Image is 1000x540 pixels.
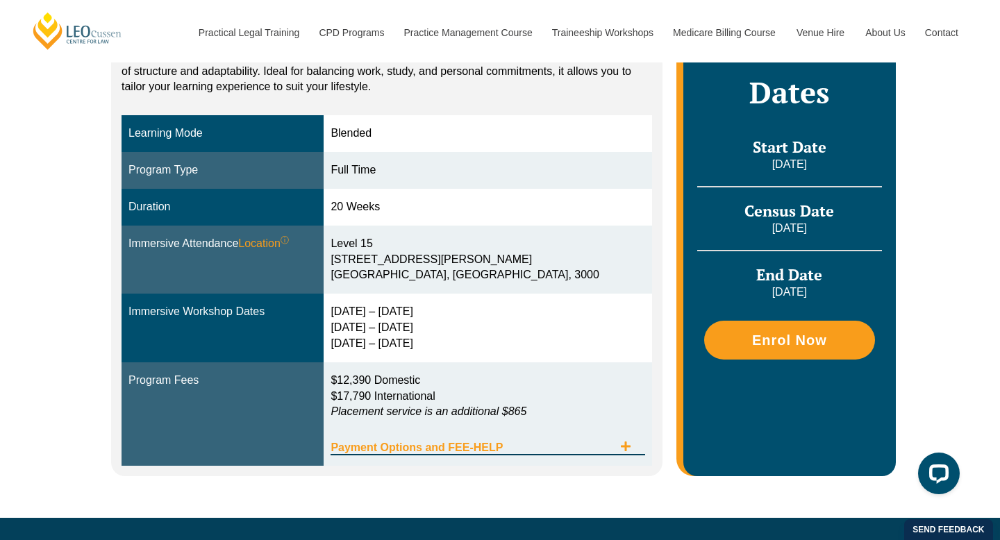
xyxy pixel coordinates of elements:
[331,390,435,402] span: $17,790 International
[128,236,317,252] div: Immersive Attendance
[31,11,124,51] a: [PERSON_NAME] Centre for Law
[662,3,786,62] a: Medicare Billing Course
[331,199,644,215] div: 20 Weeks
[697,75,882,110] h2: Dates
[697,221,882,236] p: [DATE]
[128,304,317,320] div: Immersive Workshop Dates
[128,126,317,142] div: Learning Mode
[855,3,915,62] a: About Us
[907,447,965,505] iframe: LiveChat chat widget
[753,137,826,157] span: Start Date
[704,321,875,360] a: Enrol Now
[128,199,317,215] div: Duration
[122,33,652,94] p: Blended learning combines the flexibility of online study with the benefits of in-person workshop...
[238,236,289,252] span: Location
[331,304,644,352] div: [DATE] – [DATE] [DATE] – [DATE] [DATE] – [DATE]
[308,3,393,62] a: CPD Programs
[756,264,822,285] span: End Date
[331,374,420,386] span: $12,390 Domestic
[331,442,612,453] span: Payment Options and FEE-HELP
[394,3,542,62] a: Practice Management Course
[915,3,969,62] a: Contact
[542,3,662,62] a: Traineeship Workshops
[697,285,882,300] p: [DATE]
[188,3,309,62] a: Practical Legal Training
[331,405,526,417] em: Placement service is an additional $865
[697,157,882,172] p: [DATE]
[128,162,317,178] div: Program Type
[128,373,317,389] div: Program Fees
[752,333,827,347] span: Enrol Now
[331,162,644,178] div: Full Time
[331,236,644,284] div: Level 15 [STREET_ADDRESS][PERSON_NAME] [GEOGRAPHIC_DATA], [GEOGRAPHIC_DATA], 3000
[786,3,855,62] a: Venue Hire
[281,235,289,245] sup: ⓘ
[744,201,834,221] span: Census Date
[331,126,644,142] div: Blended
